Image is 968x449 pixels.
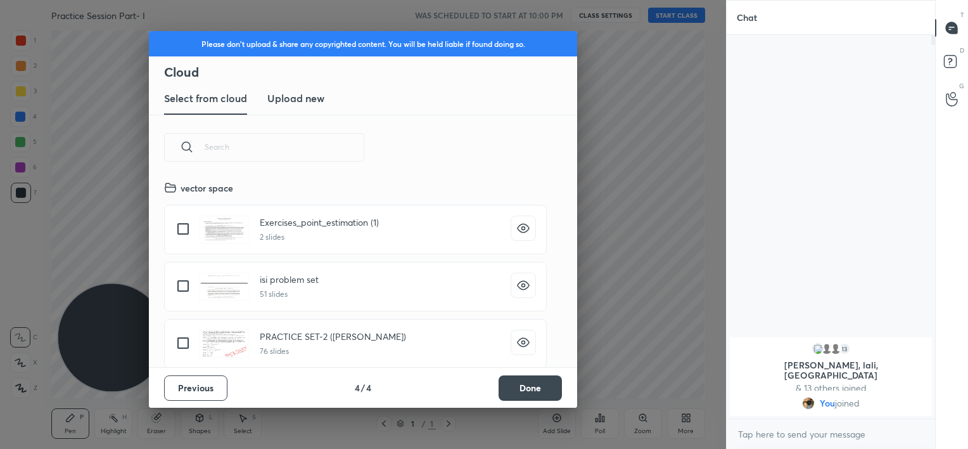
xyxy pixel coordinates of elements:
[838,342,851,355] div: 13
[205,120,364,174] input: Search
[737,360,924,381] p: [PERSON_NAME], lali, [GEOGRAPHIC_DATA]
[199,273,250,301] img: 1672830447EOHM0Q.pdf
[267,91,324,106] h3: Upload new
[164,375,227,401] button: Previous
[149,176,562,367] div: grid
[829,342,842,355] img: default.png
[727,335,935,419] div: grid
[959,81,964,91] p: G
[727,1,767,34] p: Chat
[260,346,406,357] h5: 76 slides
[260,330,406,343] h4: PRACTICE SET-2 ([PERSON_NAME])
[361,381,365,394] h4: /
[164,64,577,81] h2: Cloud
[960,46,964,55] p: D
[149,31,577,56] div: Please don't upload & share any copyrighted content. You will be held liable if found doing so.
[835,398,860,408] span: joined
[820,398,835,408] span: You
[366,381,371,394] h4: 4
[181,181,233,195] h4: vector space
[820,342,833,355] img: default.png
[199,216,250,244] img: 16728304476QYXTF.pdf
[260,216,379,229] h4: Exercises_point_estimation (1)
[802,397,815,410] img: 5e1f66a2e018416d848ccd0b71c63bf1.jpg
[499,375,562,401] button: Done
[812,342,824,355] img: 3
[260,231,379,243] h5: 2 slides
[355,381,360,394] h4: 4
[199,330,250,358] img: 1672830447UTPLC6.pdf
[260,289,319,300] h5: 51 slides
[737,383,924,393] p: & 13 others joined
[260,273,319,286] h4: isi problem set
[960,10,964,20] p: T
[164,91,247,106] h3: Select from cloud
